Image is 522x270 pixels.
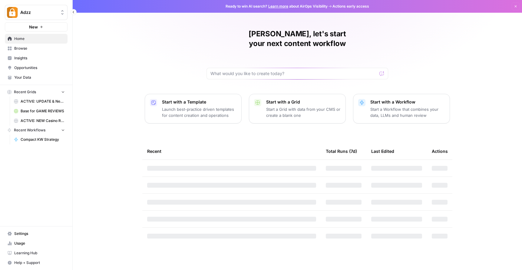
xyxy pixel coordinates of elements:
[5,87,68,97] button: Recent Grids
[432,143,448,160] div: Actions
[5,63,68,73] a: Opportunities
[266,106,341,118] p: Start a Grid with data from your CMS or create a blank one
[5,22,68,31] button: New
[5,44,68,53] a: Browse
[21,118,65,123] span: ACTIVE: NEW Casino Reviews
[29,24,38,30] span: New
[162,99,236,105] p: Start with a Template
[5,258,68,268] button: Help + Support
[14,65,65,71] span: Opportunities
[5,229,68,239] a: Settings
[21,137,65,142] span: Compact KW Strategy
[268,4,288,8] a: Learn more
[14,55,65,61] span: Insights
[14,250,65,256] span: Learning Hub
[11,106,68,116] a: Base for GAME REVIEWS
[7,7,18,18] img: Adzz Logo
[226,4,328,9] span: Ready to win AI search? about AirOps Visibility
[5,248,68,258] a: Learning Hub
[5,239,68,248] a: Usage
[371,143,394,160] div: Last Edited
[14,241,65,246] span: Usage
[21,108,65,114] span: Base for GAME REVIEWS
[14,36,65,41] span: Home
[206,29,388,48] h1: [PERSON_NAME], let's start your next content workflow
[145,94,242,123] button: Start with a TemplateLaunch best-practice driven templates for content creation and operations
[249,94,346,123] button: Start with a GridStart a Grid with data from your CMS or create a blank one
[5,34,68,44] a: Home
[162,106,236,118] p: Launch best-practice driven templates for content creation and operations
[147,143,316,160] div: Recent
[266,99,341,105] p: Start with a Grid
[370,99,445,105] p: Start with a Workflow
[210,71,377,77] input: What would you like to create today?
[14,127,45,133] span: Recent Workflows
[353,94,450,123] button: Start with a WorkflowStart a Workflow that combines your data, LLMs and human review
[5,53,68,63] a: Insights
[21,99,65,104] span: ACTIVE: UPDATE & New Casino Reviews
[370,106,445,118] p: Start a Workflow that combines your data, LLMs and human review
[5,126,68,135] button: Recent Workflows
[14,231,65,236] span: Settings
[5,5,68,20] button: Workspace: Adzz
[5,73,68,82] a: Your Data
[14,75,65,80] span: Your Data
[20,9,57,15] span: Adzz
[14,260,65,265] span: Help + Support
[11,135,68,144] a: Compact KW Strategy
[11,116,68,126] a: ACTIVE: NEW Casino Reviews
[326,143,357,160] div: Total Runs (7d)
[14,89,36,95] span: Recent Grids
[11,97,68,106] a: ACTIVE: UPDATE & New Casino Reviews
[14,46,65,51] span: Browse
[332,4,369,9] span: Actions early access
